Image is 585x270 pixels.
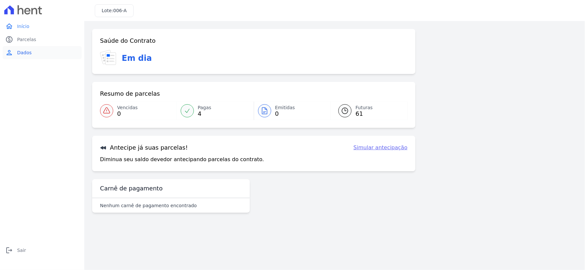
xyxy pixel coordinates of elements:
[198,111,211,116] span: 4
[177,102,254,120] a: Pagas 4
[122,52,152,64] h3: Em dia
[198,104,211,111] span: Pagas
[100,202,197,209] p: Nenhum carnê de pagamento encontrado
[100,37,156,45] h3: Saúde do Contrato
[17,49,32,56] span: Dados
[3,20,82,33] a: homeInício
[17,36,36,43] span: Parcelas
[5,49,13,57] i: person
[17,23,29,30] span: Início
[354,144,408,152] a: Simular antecipação
[100,102,177,120] a: Vencidas 0
[356,104,373,111] span: Futuras
[100,90,160,98] h3: Resumo de parcelas
[100,156,264,163] p: Diminua seu saldo devedor antecipando parcelas do contrato.
[275,111,295,116] span: 0
[5,36,13,43] i: paid
[100,184,163,192] h3: Carnê de pagamento
[3,244,82,257] a: logoutSair
[117,111,138,116] span: 0
[117,104,138,111] span: Vencidas
[113,8,127,13] span: 006-A
[100,144,188,152] h3: Antecipe já suas parcelas!
[254,102,331,120] a: Emitidas 0
[3,46,82,59] a: personDados
[331,102,408,120] a: Futuras 61
[356,111,373,116] span: 61
[102,7,127,14] h3: Lote:
[17,247,26,254] span: Sair
[275,104,295,111] span: Emitidas
[5,22,13,30] i: home
[3,33,82,46] a: paidParcelas
[5,246,13,254] i: logout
